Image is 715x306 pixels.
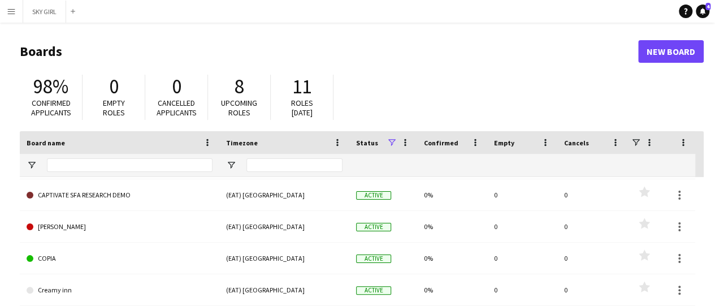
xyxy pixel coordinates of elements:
[27,139,65,147] span: Board name
[494,139,514,147] span: Empty
[47,158,213,172] input: Board name Filter Input
[226,160,236,170] button: Open Filter Menu
[219,243,349,274] div: (EAT) [GEOGRAPHIC_DATA]
[487,243,557,274] div: 0
[487,211,557,242] div: 0
[557,274,627,305] div: 0
[219,211,349,242] div: (EAT) [GEOGRAPHIC_DATA]
[356,255,391,263] span: Active
[696,5,709,18] a: 4
[27,243,213,274] a: COPIA
[27,274,213,306] a: Creamy inn
[221,98,257,118] span: Upcoming roles
[219,274,349,305] div: (EAT) [GEOGRAPHIC_DATA]
[23,1,66,23] button: SKY GIRL
[487,179,557,210] div: 0
[219,179,349,210] div: (EAT) [GEOGRAPHIC_DATA]
[356,286,391,295] span: Active
[109,74,119,99] span: 0
[417,179,487,210] div: 0%
[246,158,343,172] input: Timezone Filter Input
[27,160,37,170] button: Open Filter Menu
[103,98,125,118] span: Empty roles
[157,98,197,118] span: Cancelled applicants
[291,98,313,118] span: Roles [DATE]
[487,274,557,305] div: 0
[417,243,487,274] div: 0%
[417,274,487,305] div: 0%
[27,211,213,243] a: [PERSON_NAME]
[424,139,458,147] span: Confirmed
[31,98,71,118] span: Confirmed applicants
[172,74,181,99] span: 0
[33,74,68,99] span: 98%
[638,40,704,63] a: New Board
[356,139,378,147] span: Status
[557,179,627,210] div: 0
[27,179,213,211] a: CAPTIVATE SFA RESEARCH DEMO
[564,139,589,147] span: Cancels
[705,3,710,10] span: 4
[226,139,258,147] span: Timezone
[356,223,391,231] span: Active
[292,74,311,99] span: 11
[417,211,487,242] div: 0%
[356,191,391,200] span: Active
[557,211,627,242] div: 0
[20,43,638,60] h1: Boards
[235,74,244,99] span: 8
[557,243,627,274] div: 0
